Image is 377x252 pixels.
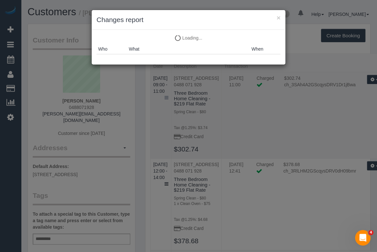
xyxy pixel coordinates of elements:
[97,44,127,54] th: Who
[368,230,373,235] span: 4
[250,44,280,54] th: When
[277,14,280,21] button: ×
[127,44,250,54] th: What
[97,35,280,41] p: Loading...
[355,230,371,246] iframe: Intercom live chat
[97,15,280,25] h3: Changes report
[92,10,285,65] sui-modal: Changes report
